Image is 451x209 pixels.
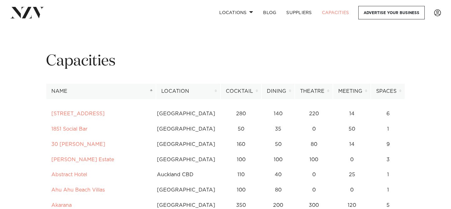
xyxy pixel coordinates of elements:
[156,84,220,99] th: Location: activate to sort column ascending
[220,122,262,137] td: 50
[51,111,105,116] a: [STREET_ADDRESS]
[152,152,220,167] td: [GEOGRAPHIC_DATA]
[333,182,371,198] td: 0
[152,182,220,198] td: [GEOGRAPHIC_DATA]
[333,152,371,167] td: 0
[295,122,333,137] td: 0
[220,84,262,99] th: Cocktail: activate to sort column ascending
[358,6,425,19] a: Advertise your business
[10,7,44,18] img: nzv-logo.png
[371,84,405,99] th: Spaces: activate to sort column ascending
[371,167,405,182] td: 1
[51,157,114,162] a: [PERSON_NAME] Estate
[152,137,220,152] td: [GEOGRAPHIC_DATA]
[262,137,295,152] td: 50
[214,6,258,19] a: Locations
[333,167,371,182] td: 25
[152,122,220,137] td: [GEOGRAPHIC_DATA]
[262,167,295,182] td: 40
[51,127,87,132] a: 1851 Social Bar
[295,106,333,122] td: 220
[46,52,405,71] h1: Capacities
[295,182,333,198] td: 0
[317,6,354,19] a: Capacities
[51,203,72,208] a: Akarana
[51,187,105,192] a: Ahu Ahu Beach Villas
[220,152,262,167] td: 100
[220,182,262,198] td: 100
[258,6,281,19] a: BLOG
[333,137,371,152] td: 14
[295,152,333,167] td: 100
[371,122,405,137] td: 1
[333,122,371,137] td: 50
[220,167,262,182] td: 110
[220,137,262,152] td: 160
[46,84,156,99] th: Name: activate to sort column descending
[295,167,333,182] td: 0
[220,106,262,122] td: 280
[371,137,405,152] td: 9
[295,137,333,152] td: 80
[152,106,220,122] td: [GEOGRAPHIC_DATA]
[51,142,105,147] a: 30 [PERSON_NAME]
[152,167,220,182] td: Auckland CBD
[262,152,295,167] td: 100
[262,122,295,137] td: 35
[371,152,405,167] td: 3
[333,84,371,99] th: Meeting: activate to sort column ascending
[295,84,333,99] th: Theatre: activate to sort column ascending
[371,106,405,122] td: 6
[281,6,317,19] a: SUPPLIERS
[262,182,295,198] td: 80
[51,172,87,177] a: Abstract Hotel
[371,182,405,198] td: 1
[262,106,295,122] td: 140
[262,84,295,99] th: Dining: activate to sort column ascending
[333,106,371,122] td: 14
